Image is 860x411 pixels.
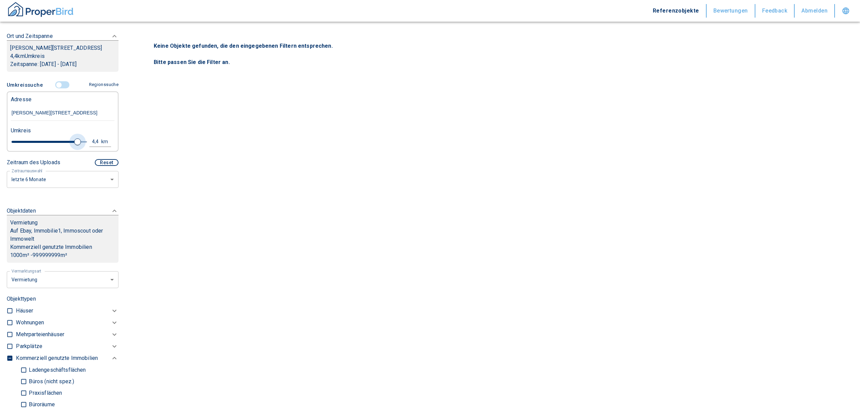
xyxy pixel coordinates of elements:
p: Ort und Zeitspanne [7,32,53,40]
p: 4,4 km Umkreis [10,52,115,60]
button: Referenzobjekte [646,4,707,18]
p: Auf Ebay, Immobilie1, Immoscout oder Immowelt [10,227,115,243]
div: Ort und Zeitspanne[PERSON_NAME][STREET_ADDRESS]4,4kmUmkreisZeitspanne: [DATE] - [DATE] [7,25,119,79]
button: Bewertungen [707,4,755,18]
p: Kommerziell genutzte Immobilien [16,354,98,362]
p: Praxisflächen [27,390,62,396]
p: Adresse [11,95,31,104]
div: letzte 6 Monate [7,271,119,288]
button: Regionssuche [86,79,119,91]
input: Adresse ändern [11,105,114,121]
p: Kommerziell genutzte Immobilien [10,243,115,251]
p: [PERSON_NAME][STREET_ADDRESS] [10,44,115,52]
div: ObjektdatenVermietungAuf Ebay, Immobilie1, Immoscout oder ImmoweltKommerziell genutzte Immobilien... [7,200,119,269]
button: Umkreissuche [7,79,46,91]
div: Häuser [16,305,119,317]
p: Objektdaten [7,207,36,215]
img: ProperBird Logo and Home Button [7,1,74,18]
p: Zeitraum des Uploads [7,158,60,167]
div: Kommerziell genutzte Immobilien [16,352,119,364]
button: Feedback [755,4,795,18]
p: Zeitspanne: [DATE] - [DATE] [10,60,115,68]
p: Ladengeschäftsflächen [27,367,86,373]
button: 4,4km [89,137,111,147]
p: Häuser [16,307,33,315]
button: ProperBird Logo and Home Button [7,1,74,21]
p: Vermietung [10,219,38,227]
div: letzte 6 Monate [7,170,119,188]
p: Mehrparteienhäuser [16,330,64,339]
div: Parkplätze [16,341,119,352]
p: Keine Objekte gefunden, die den eingegebenen Filtern entsprechen. Bitte passen Sie die Filter an. [154,42,832,66]
div: Wohnungen [16,317,119,329]
button: Abmelden [795,4,835,18]
p: Büros (nicht spez.) [27,379,74,384]
p: Objekttypen [7,295,119,303]
p: Wohnungen [16,319,44,327]
div: km [103,137,109,146]
button: Reset [95,159,119,166]
p: 1000 m² - 999999999 m² [10,251,115,259]
p: Parkplätze [16,342,42,350]
div: 4,4 [91,137,103,146]
div: Mehrparteienhäuser [16,329,119,341]
p: Büroräume [27,402,55,407]
p: Umkreis [11,127,31,135]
